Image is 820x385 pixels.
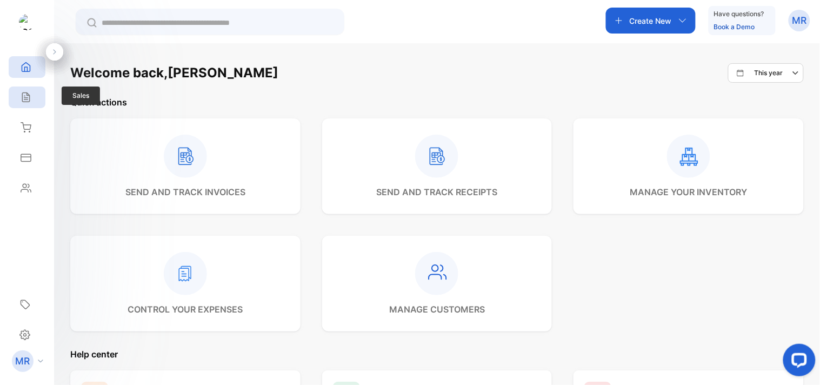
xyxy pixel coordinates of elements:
p: Quick actions [70,96,804,109]
img: logo [19,14,35,30]
button: This year [728,63,804,83]
p: Have questions? [714,9,764,19]
p: control your expenses [128,303,243,316]
p: This year [755,68,783,78]
button: MR [789,8,810,34]
p: Help center [70,348,804,361]
p: Create New [630,15,672,26]
p: MR [792,14,807,28]
p: manage your inventory [630,185,748,198]
p: MR [16,354,30,368]
iframe: LiveChat chat widget [775,340,820,385]
span: Sales [62,87,100,105]
button: Create New [606,8,696,34]
p: send and track receipts [376,185,497,198]
h1: Welcome back, [PERSON_NAME] [70,63,278,83]
p: send and track invoices [125,185,245,198]
p: manage customers [389,303,485,316]
a: Book a Demo [714,23,755,31]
